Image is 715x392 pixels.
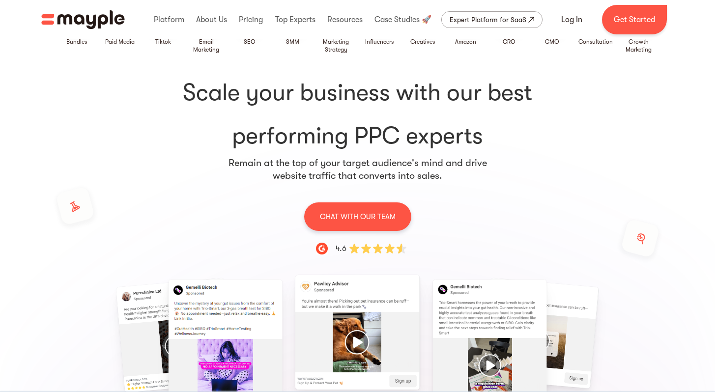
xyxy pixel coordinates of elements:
[273,4,318,35] div: Top Experts
[455,38,476,46] div: Amazon
[151,4,187,35] div: Platform
[320,210,396,223] p: CHAT WITH OUR TEAM
[304,202,411,231] a: CHAT WITH OUR TEAM
[410,38,435,46] div: Creatives
[602,5,667,34] a: Get Started
[578,38,613,46] div: Consultation
[558,286,715,392] iframe: Chat Widget
[568,282,676,384] div: 7 / 15
[303,282,412,382] div: 5 / 15
[105,38,135,46] div: Paid Media
[59,77,657,109] span: Scale your business with our best
[189,38,224,54] div: Email Marketing
[41,10,125,29] a: home
[286,38,299,46] div: SMM
[66,38,87,46] div: Bundles
[503,38,515,46] div: CRO
[236,4,265,35] div: Pricing
[194,4,229,35] div: About Us
[41,10,125,29] img: Mayple logo
[441,11,543,28] a: Expert Platform for SaaS
[155,38,171,46] div: Tiktok
[39,282,147,388] div: 3 / 15
[228,157,487,182] p: Remain at the top of your target audience's mind and drive website traffic that converts into sales.
[365,38,394,46] div: Influencers
[450,14,526,26] div: Expert Platform for SaaS
[549,8,594,31] a: Log In
[244,38,256,46] div: SEO
[325,4,365,35] div: Resources
[59,77,657,152] h1: performing PPC experts
[545,38,559,46] div: CMO
[621,38,657,54] div: Growth Marketing
[318,38,354,54] div: Marketing Strategy
[336,243,346,254] div: 4.6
